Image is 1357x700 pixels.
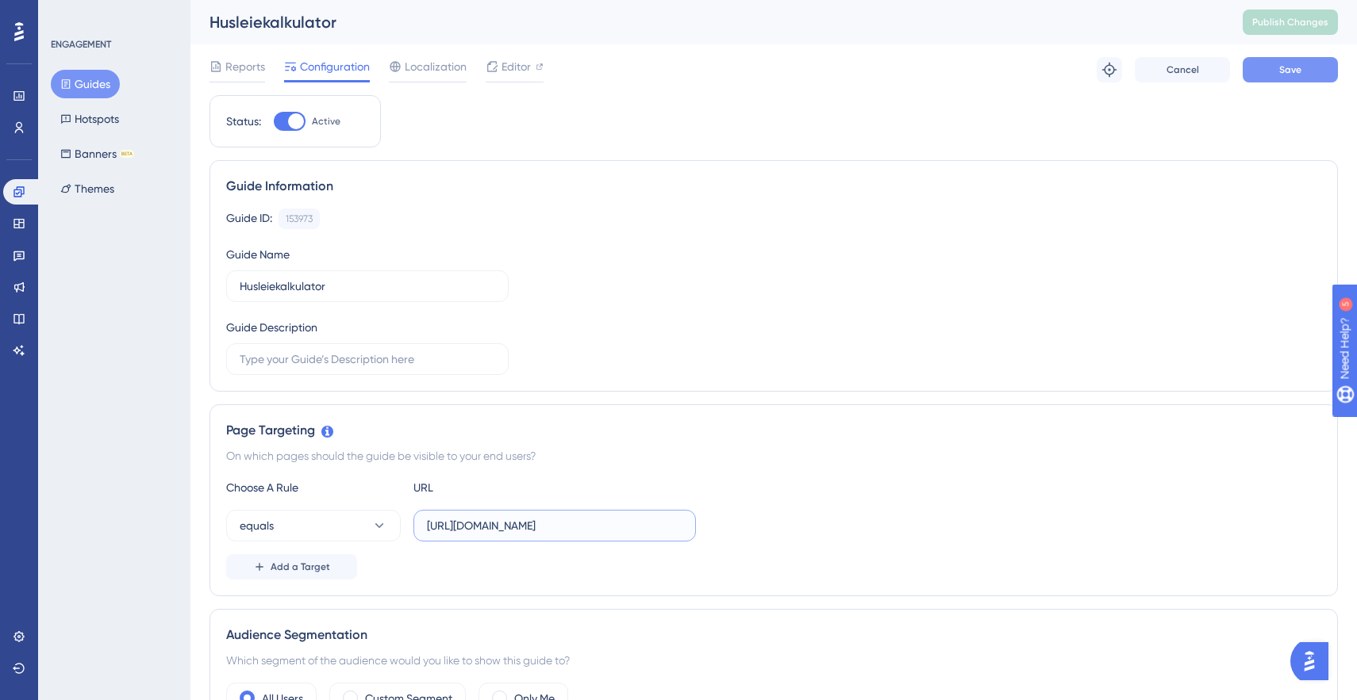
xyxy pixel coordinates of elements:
div: Choose A Rule [226,478,401,497]
span: Configuration [300,57,370,76]
div: URL [413,478,588,497]
span: Publish Changes [1252,16,1328,29]
button: Save [1243,57,1338,82]
button: Themes [51,174,124,203]
iframe: UserGuiding AI Assistant Launcher [1290,637,1338,685]
div: Guide Name [226,245,290,264]
input: Type your Guide’s Description here [240,350,495,368]
span: Need Help? [37,4,99,23]
div: Audience Segmentation [226,625,1321,645]
button: Hotspots [51,105,129,133]
button: Cancel [1135,57,1230,82]
input: Type your Guide’s Name here [240,277,495,295]
span: Save [1279,63,1301,76]
button: Add a Target [226,554,357,580]
div: Which segment of the audience would you like to show this guide to? [226,651,1321,670]
span: Reports [225,57,265,76]
button: Publish Changes [1243,10,1338,35]
div: Guide Information [226,177,1321,196]
div: Husleiekalkulator [210,11,1203,33]
span: Localization [405,57,467,76]
div: Page Targeting [226,421,1321,440]
div: 5 [110,8,115,21]
button: BannersBETA [51,140,144,168]
div: On which pages should the guide be visible to your end users? [226,446,1321,465]
div: Guide Description [226,318,317,337]
div: 153973 [286,212,313,225]
div: Guide ID: [226,208,272,229]
div: Status: [226,112,261,131]
span: Add a Target [271,560,330,573]
div: BETA [120,150,134,158]
div: ENGAGEMENT [51,38,111,51]
span: equals [240,516,274,535]
input: yourwebsite.com/path [427,517,682,534]
button: Guides [51,70,120,98]
button: equals [226,510,401,541]
span: Active [312,115,340,128]
span: Editor [502,57,531,76]
span: Cancel [1167,63,1199,76]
